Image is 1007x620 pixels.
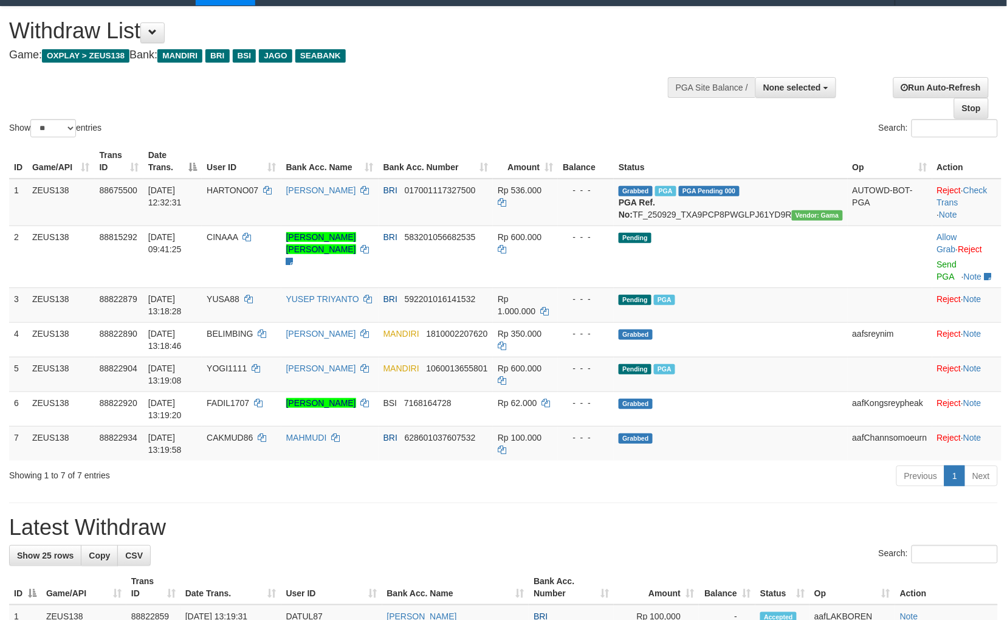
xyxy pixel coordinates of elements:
th: Bank Acc. Number: activate to sort column ascending [529,570,614,605]
span: MANDIRI [383,329,419,339]
a: Check Trans [937,185,988,207]
td: · [932,391,1002,426]
a: Previous [896,466,945,486]
a: Note [940,210,958,219]
span: PGA Pending [679,186,740,196]
span: Grabbed [619,329,653,340]
td: aafChannsomoeurn [848,426,932,461]
span: [DATE] 09:41:25 [148,232,182,254]
span: Grabbed [619,186,653,196]
span: None selected [763,83,821,92]
td: · [932,288,1002,322]
a: Note [964,272,982,281]
th: Amount: activate to sort column ascending [614,570,699,605]
span: Rp 350.000 [498,329,541,339]
td: aafKongsreypheak [848,391,932,426]
span: Rp 62.000 [498,398,537,408]
th: Balance: activate to sort column ascending [699,570,755,605]
button: None selected [755,77,836,98]
th: User ID: activate to sort column ascending [202,144,281,179]
a: 1 [944,466,965,486]
input: Search: [912,545,998,563]
span: YOGI1111 [207,363,247,373]
label: Show entries [9,119,101,137]
td: 2 [9,226,27,288]
a: Allow Grab [937,232,957,254]
span: Vendor URL: https://trx31.1velocity.biz [792,210,843,221]
label: Search: [879,545,998,563]
span: Copy [89,551,110,560]
a: Reject [937,185,961,195]
h1: Latest Withdraw [9,515,998,540]
span: JAGO [259,49,292,63]
th: Date Trans.: activate to sort column descending [143,144,202,179]
span: BSI [233,49,256,63]
td: ZEUS138 [27,357,95,391]
th: Bank Acc. Name: activate to sort column ascending [281,144,379,179]
th: Amount: activate to sort column ascending [493,144,558,179]
span: 88822934 [100,433,137,443]
span: [DATE] 13:18:46 [148,329,182,351]
a: Send PGA [937,260,957,281]
span: [DATE] 13:18:28 [148,294,182,316]
h1: Withdraw List [9,19,659,43]
th: Op: activate to sort column ascending [809,570,895,605]
span: 88822879 [100,294,137,304]
td: AUTOWD-BOT-PGA [848,179,932,226]
a: Reject [937,294,961,304]
span: Copy 017001117327500 to clipboard [405,185,476,195]
th: Bank Acc. Number: activate to sort column ascending [379,144,493,179]
span: 88675500 [100,185,137,195]
span: Copy 583201056682535 to clipboard [405,232,476,242]
select: Showentries [30,119,76,137]
span: BRI [205,49,229,63]
span: [DATE] 12:32:31 [148,185,182,207]
span: 88822890 [100,329,137,339]
td: · [932,357,1002,391]
a: Note [963,433,981,443]
span: BELIMBING [207,329,253,339]
a: [PERSON_NAME] [PERSON_NAME] [286,232,356,254]
a: Reject [937,329,961,339]
a: Reject [937,398,961,408]
a: Run Auto-Refresh [893,77,989,98]
th: ID [9,144,27,179]
span: Copy 628601037607532 to clipboard [405,433,476,443]
span: CINAAA [207,232,238,242]
span: HARTONO07 [207,185,258,195]
div: PGA Site Balance / [668,77,755,98]
span: Marked by aafchomsokheang [654,364,675,374]
a: [PERSON_NAME] [286,329,356,339]
span: Rp 600.000 [498,232,541,242]
div: - - - [563,184,609,196]
span: Pending [619,233,651,243]
span: SEABANK [295,49,346,63]
a: Note [963,363,981,373]
th: Bank Acc. Name: activate to sort column ascending [382,570,529,605]
span: 88822920 [100,398,137,408]
div: - - - [563,231,609,243]
span: Copy 7168164728 to clipboard [404,398,452,408]
span: Grabbed [619,399,653,409]
span: Copy 1060013655801 to clipboard [427,363,488,373]
td: 7 [9,426,27,461]
a: Show 25 rows [9,545,81,566]
span: Rp 536.000 [498,185,541,195]
a: CSV [117,545,151,566]
td: ZEUS138 [27,426,95,461]
td: · [932,426,1002,461]
span: MANDIRI [383,363,419,373]
span: · [937,232,958,254]
td: TF_250929_TXA9PCP8PWGLPJ61YD9R [614,179,848,226]
span: 88815292 [100,232,137,242]
td: ZEUS138 [27,391,95,426]
span: [DATE] 13:19:20 [148,398,182,420]
a: [PERSON_NAME] [286,398,356,408]
span: YUSA88 [207,294,239,304]
span: Show 25 rows [17,551,74,560]
a: YUSEP TRIYANTO [286,294,359,304]
th: Trans ID: activate to sort column ascending [95,144,143,179]
td: · · [932,179,1002,226]
span: BRI [383,232,397,242]
span: OXPLAY > ZEUS138 [42,49,129,63]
